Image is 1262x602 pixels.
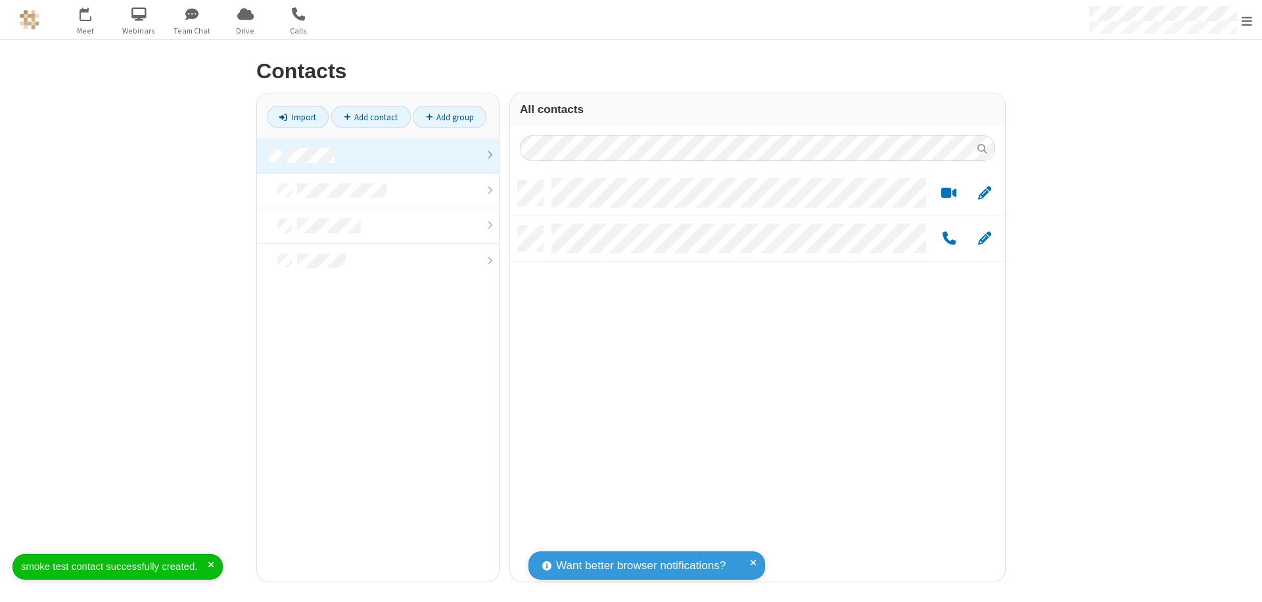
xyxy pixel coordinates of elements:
div: smoke test contact successfully created. [21,559,208,574]
div: 2 [89,7,97,17]
span: Team Chat [168,25,217,37]
span: Webinars [114,25,164,37]
button: Edit [971,185,997,202]
button: Edit [971,231,997,247]
img: QA Selenium DO NOT DELETE OR CHANGE [20,10,39,30]
a: Import [267,106,329,128]
button: Start a video meeting [936,185,962,202]
button: Call by phone [936,231,962,247]
span: Meet [61,25,110,37]
a: Add contact [331,106,411,128]
a: Add group [413,106,486,128]
span: Drive [221,25,270,37]
span: Calls [274,25,323,37]
h2: Contacts [256,60,1006,83]
h3: All contacts [520,103,995,116]
div: grid [510,171,1005,582]
span: Want better browser notifications? [556,557,726,574]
